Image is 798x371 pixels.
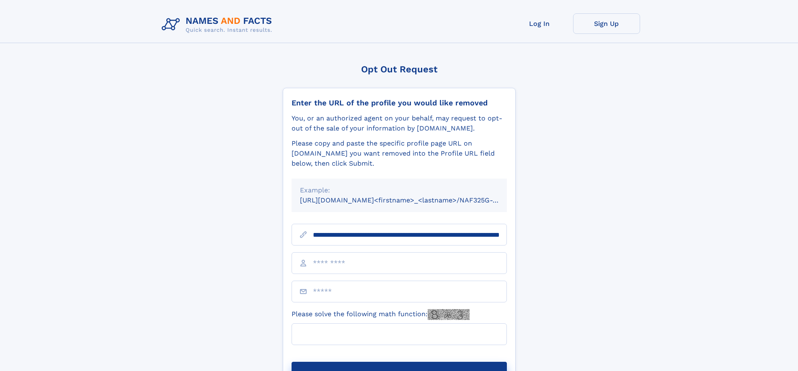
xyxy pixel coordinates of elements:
[506,13,573,34] a: Log In
[292,309,470,320] label: Please solve the following math function:
[300,196,523,204] small: [URL][DOMAIN_NAME]<firstname>_<lastname>/NAF325G-xxxxxxxx
[292,113,507,133] div: You, or an authorized agent on your behalf, may request to opt-out of the sale of your informatio...
[292,98,507,107] div: Enter the URL of the profile you would like removed
[283,64,516,74] div: Opt Out Request
[573,13,640,34] a: Sign Up
[300,185,498,195] div: Example:
[158,13,279,36] img: Logo Names and Facts
[292,138,507,169] div: Please copy and paste the specific profile page URL on [DOMAIN_NAME] you want removed into the Pr...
